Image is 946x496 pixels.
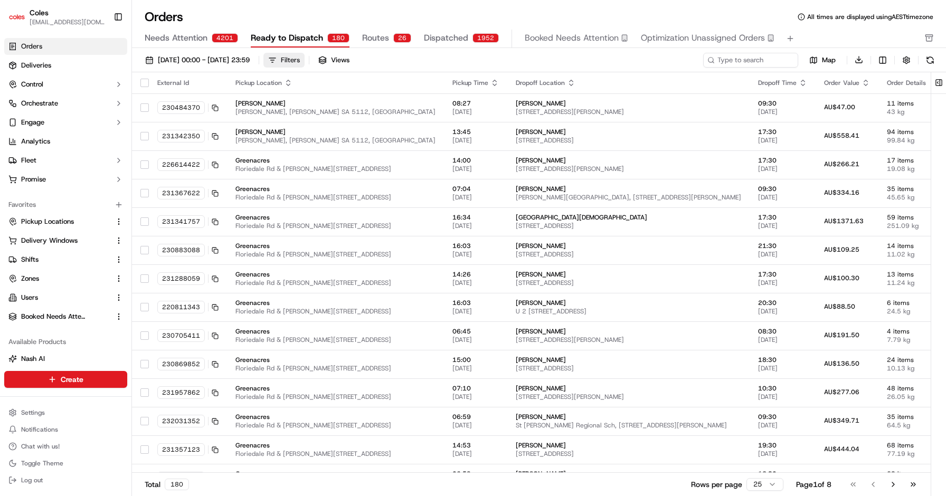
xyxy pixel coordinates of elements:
[11,154,19,163] div: 📗
[516,213,741,222] span: [GEOGRAPHIC_DATA][DEMOGRAPHIC_DATA]
[887,421,940,430] span: 64.5 kg
[8,354,123,364] a: Nash AI
[452,79,499,87] div: Pickup Time
[235,393,436,401] span: Floriedale Rd & [PERSON_NAME][STREET_ADDRESS]
[516,108,741,116] span: [STREET_ADDRESS][PERSON_NAME]
[758,470,807,478] span: 12:30
[235,193,436,202] span: Floriedale Rd & [PERSON_NAME][STREET_ADDRESS]
[758,441,807,450] span: 19:30
[887,108,940,116] span: 43 kg
[21,274,39,283] span: Zones
[758,299,807,307] span: 20:30
[758,213,807,222] span: 17:30
[887,165,940,173] span: 19.08 kg
[516,413,741,421] span: [PERSON_NAME]
[11,101,30,120] img: 1736555255976-a54dd68f-1ca7-489b-9aae-adbdc363a1c4
[162,246,200,254] span: 230883088
[162,388,200,397] span: 231957862
[30,7,49,18] button: Coles
[235,222,436,230] span: Floriedale Rd & [PERSON_NAME][STREET_ADDRESS]
[452,299,499,307] span: 16:03
[4,308,127,325] button: Booked Needs Attention
[824,274,859,282] span: AU$100.30
[162,103,200,112] span: 230484370
[4,232,127,249] button: Delivery Windows
[162,132,200,140] span: 231342350
[758,450,807,458] span: [DATE]
[516,136,741,145] span: [STREET_ADDRESS]
[758,242,807,250] span: 21:30
[452,108,499,116] span: [DATE]
[452,242,499,250] span: 16:03
[393,33,411,43] div: 26
[452,441,499,450] span: 14:53
[824,160,859,168] span: AU$266.21
[235,156,436,165] span: Greenacres
[887,364,940,373] span: 10.13 kg
[452,421,499,430] span: [DATE]
[452,99,499,108] span: 08:27
[235,128,436,136] span: [PERSON_NAME]
[30,18,105,26] span: [EMAIL_ADDRESS][DOMAIN_NAME]
[887,136,940,145] span: 99.84 kg
[822,55,836,65] span: Map
[21,42,42,51] span: Orders
[235,165,436,173] span: Floriedale Rd & [PERSON_NAME][STREET_ADDRESS]
[452,128,499,136] span: 13:45
[452,156,499,165] span: 14:00
[516,307,741,316] span: U 2 [STREET_ADDRESS]
[235,279,436,287] span: Floriedale Rd & [PERSON_NAME][STREET_ADDRESS]
[100,153,169,164] span: API Documentation
[887,336,940,344] span: 7.79 kg
[162,189,200,197] span: 231367622
[758,393,807,401] span: [DATE]
[887,79,940,87] div: Order Details
[452,222,499,230] span: [DATE]
[4,422,127,437] button: Notifications
[796,479,831,490] div: Page 1 of 8
[452,136,499,145] span: [DATE]
[516,128,741,136] span: [PERSON_NAME]
[758,327,807,336] span: 08:30
[162,331,200,340] span: 230705411
[516,165,741,173] span: [STREET_ADDRESS][PERSON_NAME]
[21,156,36,165] span: Fleet
[516,79,741,87] div: Dropoff Location
[758,307,807,316] span: [DATE]
[758,222,807,230] span: [DATE]
[824,416,859,425] span: AU$349.71
[758,413,807,421] span: 09:30
[824,302,855,311] span: AU$88.50
[263,53,305,68] button: Filters
[452,185,499,193] span: 07:04
[21,175,46,184] span: Promise
[758,421,807,430] span: [DATE]
[157,329,219,342] button: 230705411
[887,393,940,401] span: 26.05 kg
[235,250,436,259] span: Floriedale Rd & [PERSON_NAME][STREET_ADDRESS]
[281,55,300,65] div: Filters
[516,393,741,401] span: [STREET_ADDRESS][PERSON_NAME]
[157,130,219,142] button: 231342350
[235,136,436,145] span: [PERSON_NAME], [PERSON_NAME] SA 5112, [GEOGRAPHIC_DATA]
[452,279,499,287] span: [DATE]
[4,213,127,230] button: Pickup Locations
[758,250,807,259] span: [DATE]
[824,79,870,87] div: Order Value
[472,33,499,43] div: 1952
[824,388,859,396] span: AU$277.06
[331,55,349,65] span: Views
[4,251,127,268] button: Shifts
[887,222,940,230] span: 251.09 kg
[36,111,134,120] div: We're available if you need us!
[887,441,940,450] span: 68 items
[4,152,127,169] button: Fleet
[887,356,940,364] span: 24 items
[758,384,807,393] span: 10:30
[516,470,741,478] span: [PERSON_NAME]
[21,425,58,434] span: Notifications
[235,336,436,344] span: Floriedale Rd & [PERSON_NAME][STREET_ADDRESS]
[235,413,436,421] span: Greenacres
[887,307,940,316] span: 24.5 kg
[758,336,807,344] span: [DATE]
